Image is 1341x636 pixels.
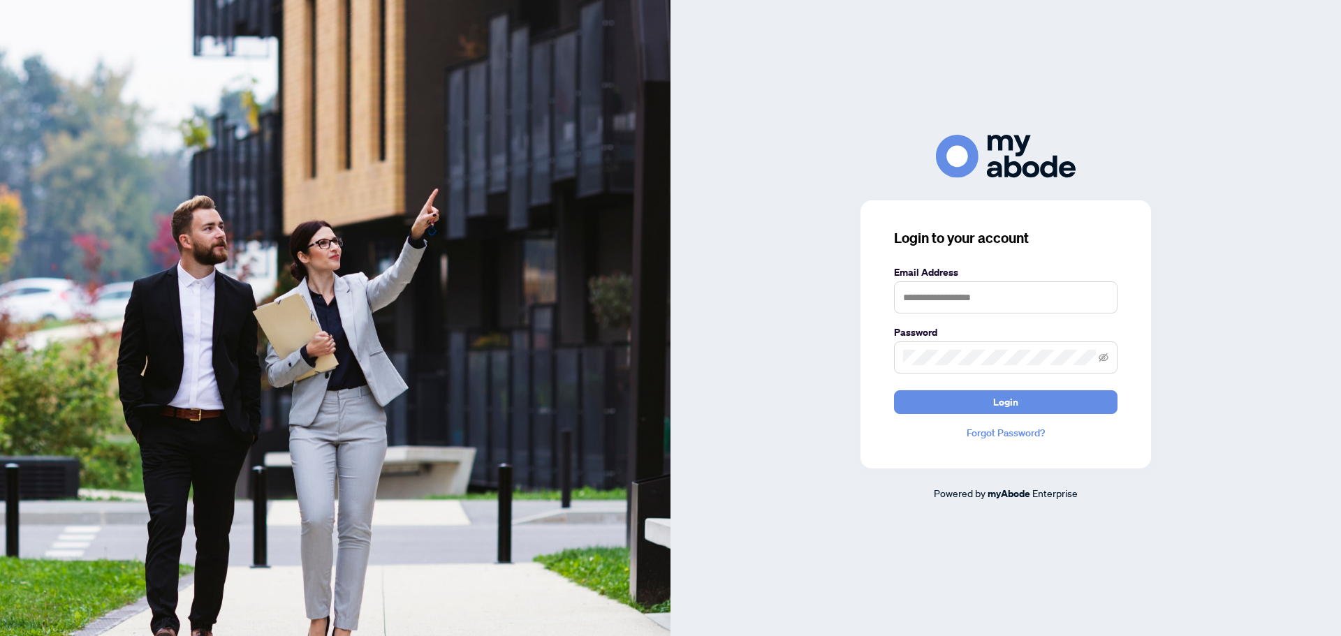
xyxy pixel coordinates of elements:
[988,486,1030,501] a: myAbode
[894,325,1117,340] label: Password
[993,391,1018,413] span: Login
[1032,487,1078,499] span: Enterprise
[936,135,1076,177] img: ma-logo
[894,228,1117,248] h3: Login to your account
[894,265,1117,280] label: Email Address
[1099,353,1108,362] span: eye-invisible
[934,487,985,499] span: Powered by
[894,425,1117,441] a: Forgot Password?
[894,390,1117,414] button: Login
